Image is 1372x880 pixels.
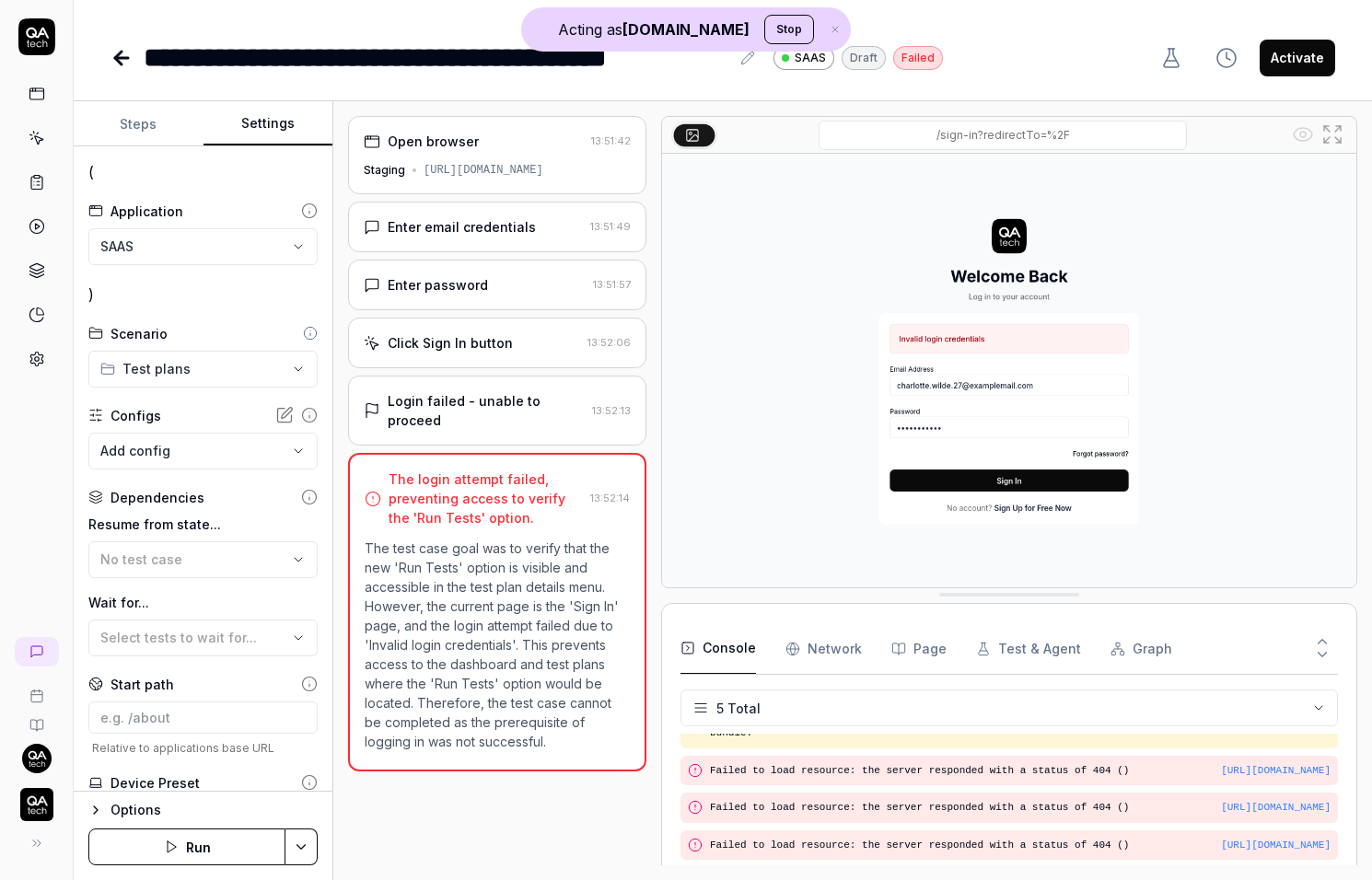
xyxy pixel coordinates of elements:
[388,217,536,237] div: Enter email credentials
[110,324,168,343] div: Scenario
[88,619,318,656] button: Select tests to wait for...
[1260,40,1335,76] button: Activate
[88,828,285,865] button: Run
[88,515,318,534] label: Resume from state...
[1204,40,1249,76] button: View version history
[590,492,630,504] time: 13:52:14
[74,146,332,792] div: ( )
[785,623,862,675] button: Network
[365,538,630,751] p: The test case goal was to verify that the new 'Run Tests' option is visible and accessible in the...
[388,132,479,151] div: Open browser
[388,333,513,353] div: Click Sign In button
[976,623,1081,675] button: Test & Agent
[364,162,405,179] div: Staging
[88,541,318,578] button: No test case
[1110,623,1172,675] button: Graph
[587,336,631,349] time: 13:52:06
[110,773,200,793] div: Device Preset
[22,744,52,773] img: 7ccf6c19-61ad-4a6c-8811-018b02a1b829.jpg
[680,623,756,675] button: Console
[389,469,583,527] div: The login attempt failed, preventing access to verify the 'Run Tests' option.
[88,741,318,755] span: Relative to applications base URL
[388,391,585,430] div: Login failed - unable to proceed
[110,675,174,694] div: Start path
[88,228,318,265] button: SAAS
[1221,800,1331,816] button: [URL][DOMAIN_NAME]
[795,50,826,66] span: SAAS
[710,800,1331,816] pre: Failed to load resource: the server responded with a status of 404 ()
[424,162,543,179] div: [URL][DOMAIN_NAME]
[88,701,318,734] input: e.g. /about
[662,154,1356,587] img: Screenshot
[1318,120,1347,149] button: Open in full screen
[891,623,947,675] button: Page
[20,788,53,821] img: QA Tech Logo
[893,46,943,70] div: Failed
[88,593,318,612] label: Wait for...
[1221,763,1331,779] button: [URL][DOMAIN_NAME]
[7,773,65,825] button: QA Tech Logo
[764,15,814,44] button: Stop
[7,674,65,703] a: Book a call with us
[100,630,257,645] span: Select tests to wait for...
[110,488,204,507] div: Dependencies
[88,351,318,388] button: Test plans
[122,359,191,378] span: Test plans
[842,46,886,70] div: Draft
[591,134,631,147] time: 13:51:42
[7,703,65,733] a: Documentation
[710,838,1331,853] pre: Failed to load resource: the server responded with a status of 404 ()
[590,220,631,233] time: 13:51:49
[74,102,203,146] button: Steps
[15,637,59,666] a: New conversation
[1288,120,1318,149] button: Show all interative elements
[110,202,183,221] div: Application
[110,406,161,425] div: Configs
[110,799,318,821] div: Options
[388,275,488,295] div: Enter password
[773,45,834,70] a: SAAS
[100,237,134,256] span: SAAS
[100,551,182,567] span: No test case
[203,102,333,146] button: Settings
[88,799,318,821] button: Options
[710,763,1331,779] pre: Failed to load resource: the server responded with a status of 404 ()
[1221,838,1331,853] button: [URL][DOMAIN_NAME]
[592,404,631,417] time: 13:52:13
[593,278,631,291] time: 13:51:57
